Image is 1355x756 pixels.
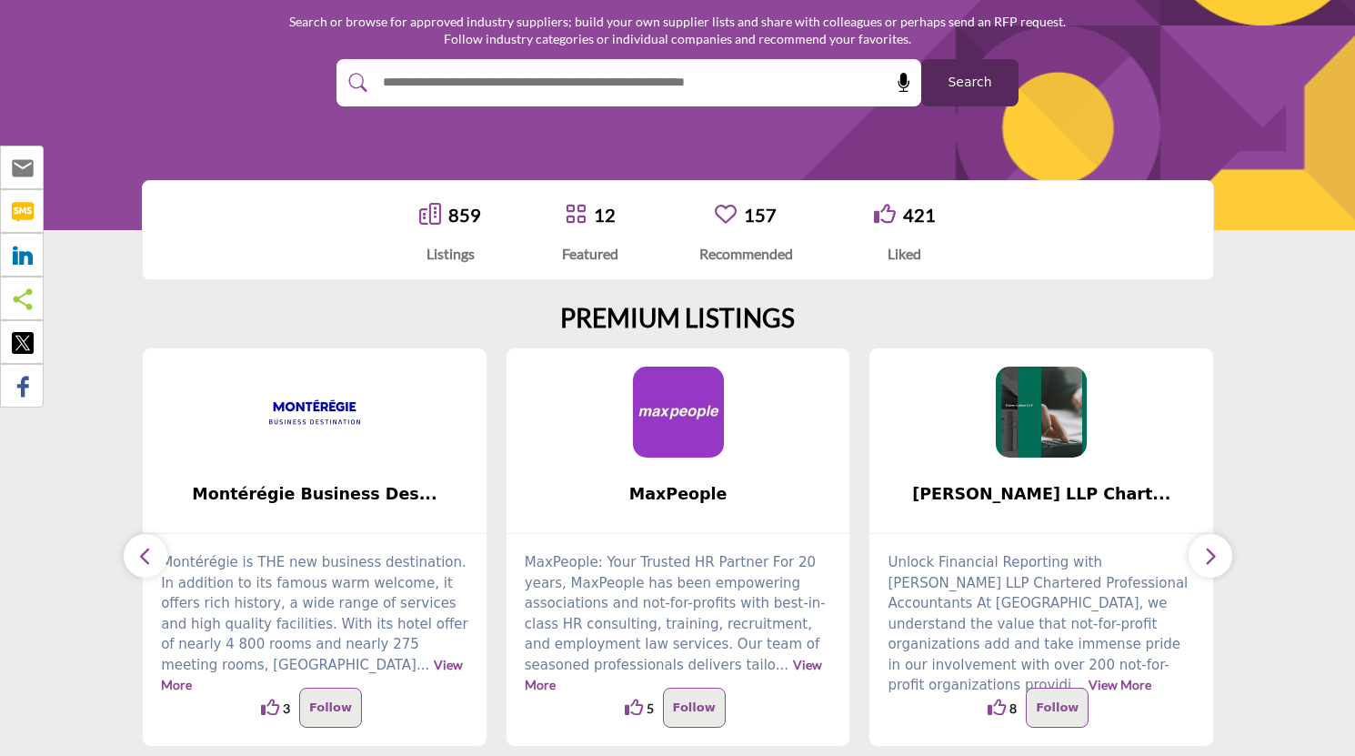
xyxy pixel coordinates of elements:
[562,243,618,265] div: Featured
[888,552,1195,696] p: Unlock Financial Reporting with [PERSON_NAME] LLP Chartered Professional Accountants At [GEOGRAPH...
[869,470,1213,519] a: [PERSON_NAME] LLP Chart...
[1071,677,1084,693] span: ...
[1026,688,1089,728] button: Follow
[897,470,1186,519] b: Kriens-LaRose LLP Chartered Professional Accountants
[903,204,936,226] a: 421
[996,367,1087,458] img: Kriens-LaRose LLP Chartered Professional Accountants
[417,657,429,673] span: ...
[565,203,587,227] a: Go to Featured
[921,59,1019,106] button: Search
[560,303,795,334] h2: PREMIUM LISTINGS
[744,204,777,226] a: 157
[897,482,1186,506] span: [PERSON_NAME] LLP Chart...
[507,470,850,519] a: MaxPeople
[170,482,459,506] span: Montérégie Business Des...
[948,73,991,92] span: Search
[283,699,290,718] span: 3
[633,367,724,458] img: MaxPeople
[309,697,352,719] p: Follow
[525,657,822,693] a: View More
[1089,677,1151,692] a: View More
[699,243,793,265] div: Recommended
[525,552,832,696] p: MaxPeople: Your Trusted HR Partner For 20 years, MaxPeople has been empowering associations and n...
[534,470,823,519] b: MaxPeople
[289,13,1066,48] p: Search or browse for approved industry suppliers; build your own supplier lists and share with co...
[170,470,459,519] b: Montérégie Business Destination
[269,367,360,458] img: Montérégie Business Destination
[534,482,823,506] span: MaxPeople
[1009,699,1017,718] span: 8
[299,688,362,728] button: Follow
[673,697,716,719] p: Follow
[161,657,463,693] a: View More
[448,204,481,226] a: 859
[419,243,481,265] div: Listings
[594,204,616,226] a: 12
[1036,697,1079,719] p: Follow
[715,203,737,227] a: Go to Recommended
[776,657,788,673] span: ...
[161,552,468,696] p: Montérégie is THE new business destination. In addition to its famous warm welcome, it offers ric...
[874,203,896,225] i: Go to Liked
[663,688,726,728] button: Follow
[143,470,487,519] a: Montérégie Business Des...
[874,243,936,265] div: Liked
[647,699,654,718] span: 5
